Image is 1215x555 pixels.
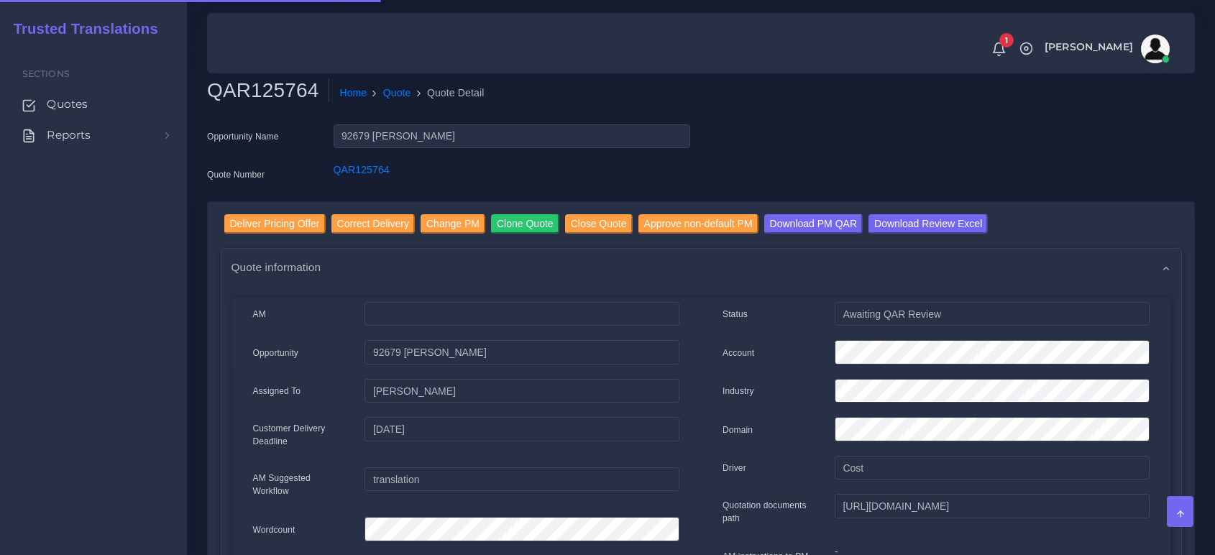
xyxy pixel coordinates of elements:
label: Driver [723,462,746,474]
label: Account [723,347,754,359]
a: Quotes [11,89,176,119]
a: Home [339,86,367,101]
input: Deliver Pricing Offer [224,214,326,234]
input: Download Review Excel [868,214,988,234]
a: Reports [11,120,176,150]
a: [PERSON_NAME]avatar [1037,35,1175,63]
input: Download PM QAR [764,214,863,234]
input: Clone Quote [491,214,559,234]
span: Reports [47,127,91,143]
div: Quote information [221,249,1181,285]
label: Customer Delivery Deadline [253,422,344,448]
a: QAR125764 [334,164,390,175]
span: Quote information [231,259,321,275]
span: Sections [22,68,70,79]
h2: QAR125764 [207,78,329,103]
label: AM Suggested Workflow [253,472,344,497]
input: Approve non-default PM [638,214,758,234]
input: Correct Delivery [331,214,415,234]
span: [PERSON_NAME] [1045,42,1133,52]
label: Quotation documents path [723,499,813,525]
a: Quote [383,86,411,101]
label: Industry [723,385,754,398]
label: Assigned To [253,385,301,398]
span: Quotes [47,96,88,112]
label: Status [723,308,748,321]
input: Change PM [421,214,485,234]
input: pm [364,379,679,403]
h2: Trusted Translations [4,20,158,37]
a: Trusted Translations [4,17,158,41]
span: 1 [999,33,1014,47]
label: Quote Number [207,168,265,181]
input: Close Quote [565,214,633,234]
label: AM [253,308,266,321]
label: Opportunity [253,347,299,359]
li: Quote Detail [411,86,485,101]
label: Wordcount [253,523,295,536]
label: Domain [723,423,753,436]
a: 1 [986,41,1012,57]
img: avatar [1141,35,1170,63]
label: Opportunity Name [207,130,279,143]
